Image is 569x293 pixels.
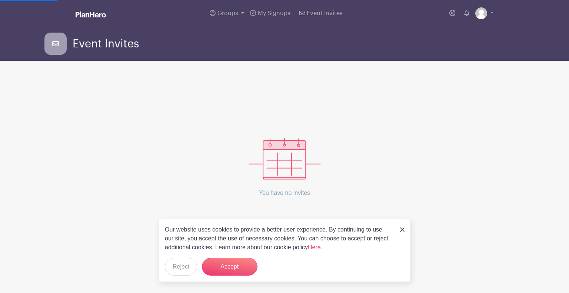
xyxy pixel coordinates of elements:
[249,180,321,206] p: You have no invites
[258,10,290,16] span: My Signups
[217,10,238,16] span: Groups
[73,38,139,50] span: Event Invites
[475,7,487,19] img: default-ce2991bfa6775e67f084385cd625a349d9dcbb7a52a09fb2fda1e96e2d18dcdb.png
[249,138,321,180] img: events_empty-56550af544ae17c43cc50f3ebafa394433d06d5f1891c01edc4b5d1d59cfda54.svg
[307,10,343,16] span: Event Invites
[165,225,392,252] p: Our website uses cookies to provide a better user experience. By continuing to use our site, you ...
[400,227,405,232] img: close_button-5f87c8562297e5c2d7936805f587ecaba9071eb48480494691a3f1689db116b3.svg
[76,11,106,17] img: logo_white-6c42ec7e38ccf1d336a20a19083b03d10ae64f83f12c07503d8b9e83406b4c7d.svg
[308,244,321,250] a: Here
[202,258,257,276] button: Accept
[165,258,197,276] button: Reject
